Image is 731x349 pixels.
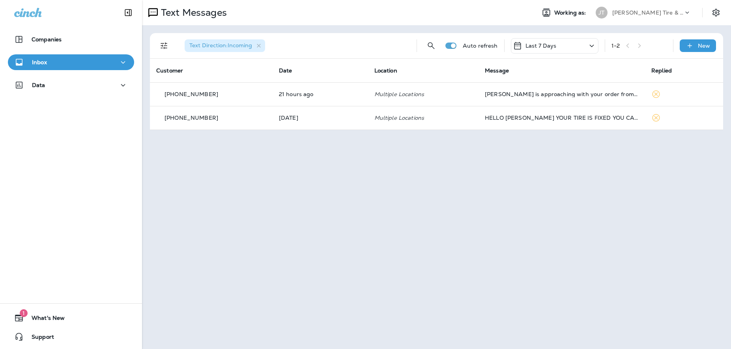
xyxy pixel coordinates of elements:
[554,9,588,16] span: Working as:
[709,6,723,20] button: Settings
[463,43,498,49] p: Auto refresh
[374,67,397,74] span: Location
[612,9,683,16] p: [PERSON_NAME] Tire & Auto
[32,82,45,88] p: Data
[165,115,218,121] p: [PHONE_NUMBER]
[24,315,65,324] span: What's New
[20,309,28,317] span: 1
[279,67,292,74] span: Date
[156,67,183,74] span: Customer
[8,32,134,47] button: Companies
[117,5,139,20] button: Collapse Sidebar
[156,38,172,54] button: Filters
[485,67,509,74] span: Message
[485,115,639,121] div: HELLO STEPHANIE YOUR TIRE IS FIXED YOU CAN PICK UP VEHICLE WHEN YOUR READY THANKS
[8,329,134,345] button: Support
[32,59,47,65] p: Inbox
[525,43,557,49] p: Last 7 Days
[651,67,672,74] span: Replied
[8,54,134,70] button: Inbox
[611,43,620,49] div: 1 - 2
[374,115,472,121] p: Multiple Locations
[698,43,710,49] p: New
[8,77,134,93] button: Data
[279,91,362,97] p: Aug 18, 2025 11:50 AM
[158,7,227,19] p: Text Messages
[189,42,252,49] span: Text Direction : Incoming
[596,7,608,19] div: JT
[485,91,639,97] div: Jasmine is approaching with your order from 1-800 Radiator. Your Dasher will hand the order to you.
[374,91,472,97] p: Multiple Locations
[423,38,439,54] button: Search Messages
[279,115,362,121] p: Aug 14, 2025 03:00 PM
[24,334,54,343] span: Support
[165,91,218,97] p: [PHONE_NUMBER]
[185,39,265,52] div: Text Direction:Incoming
[32,36,62,43] p: Companies
[8,310,134,326] button: 1What's New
